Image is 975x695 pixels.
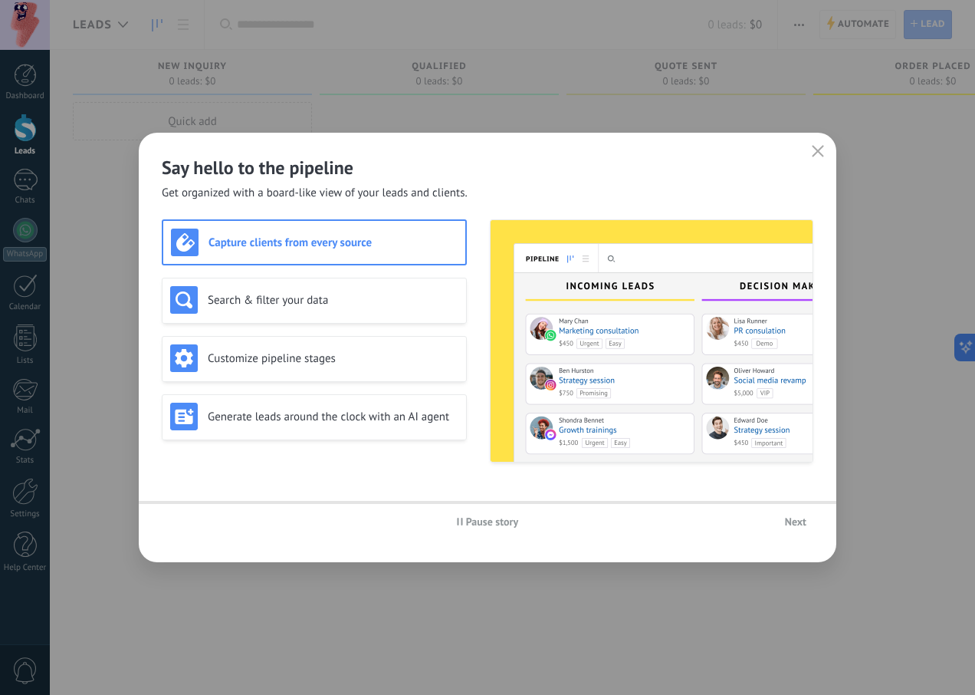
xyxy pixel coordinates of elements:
[785,516,806,527] span: Next
[466,516,519,527] span: Pause story
[208,293,458,308] h3: Search & filter your data
[162,156,813,180] h2: Say hello to the pipeline
[208,351,458,366] h3: Customize pipeline stages
[208,236,458,250] h3: Capture clients from every source
[450,510,526,533] button: Pause story
[162,186,468,201] span: Get organized with a board-like view of your leads and clients.
[208,410,458,424] h3: Generate leads around the clock with an AI agent
[778,510,813,533] button: Next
